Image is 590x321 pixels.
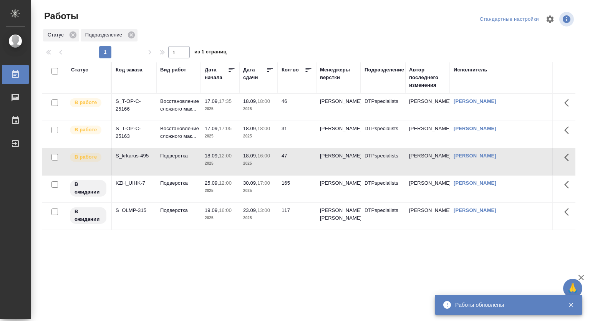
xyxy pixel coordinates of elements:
td: [PERSON_NAME] [405,94,450,121]
td: DTPspecialists [361,175,405,202]
p: 17.09, [205,98,219,104]
span: Работы [42,10,78,22]
p: 23.09, [243,207,257,213]
p: 2025 [243,187,274,195]
div: S_OLMP-315 [116,207,152,214]
p: 18.09, [243,126,257,131]
td: DTPspecialists [361,148,405,175]
td: [PERSON_NAME] [405,175,450,202]
p: 2025 [205,132,235,140]
span: из 1 страниц [194,47,227,58]
div: S_krkarus-495 [116,152,152,160]
div: Дата сдачи [243,66,266,81]
div: Менеджеры верстки [320,66,357,81]
p: [PERSON_NAME] [320,179,357,187]
button: 🙏 [563,279,582,298]
div: S_T-OP-C-25166 [116,98,152,113]
p: 17:35 [219,98,232,104]
span: Посмотреть информацию [559,12,575,26]
p: 18.09, [243,98,257,104]
div: Автор последнего изменения [409,66,446,89]
p: 16:00 [257,153,270,159]
div: Вид работ [160,66,186,74]
td: [PERSON_NAME] [405,121,450,148]
span: 🙏 [566,280,579,296]
td: 117 [278,203,316,230]
td: DTPspecialists [361,94,405,121]
div: Статус [71,66,88,74]
p: 17:05 [219,126,232,131]
p: 12:00 [219,180,232,186]
a: [PERSON_NAME] [454,153,496,159]
a: [PERSON_NAME] [454,207,496,213]
p: 25.09, [205,180,219,186]
td: 47 [278,148,316,175]
p: 18.09, [243,153,257,159]
button: Здесь прячутся важные кнопки [560,148,578,167]
button: Здесь прячутся важные кнопки [560,121,578,139]
div: Исполнитель выполняет работу [69,125,107,135]
button: Здесь прячутся важные кнопки [560,175,578,194]
div: Подразделение [365,66,404,74]
div: Код заказа [116,66,143,74]
p: [PERSON_NAME] [320,125,357,132]
p: В работе [75,153,97,161]
div: Исполнитель назначен, приступать к работе пока рано [69,207,107,225]
p: В работе [75,126,97,134]
td: [PERSON_NAME] [405,148,450,175]
p: В работе [75,99,97,106]
p: В ожидании [75,208,102,223]
div: Работы обновлены [455,301,557,309]
p: 2025 [205,187,235,195]
div: Статус [43,29,79,41]
div: KZH_UIHK-7 [116,179,152,187]
p: 30.09, [243,180,257,186]
p: 18.09, [205,153,219,159]
td: 165 [278,175,316,202]
div: Подразделение [81,29,138,41]
p: 18:00 [257,98,270,104]
div: split button [478,13,541,25]
p: 18:00 [257,126,270,131]
button: Здесь прячутся важные кнопки [560,203,578,221]
div: Исполнитель выполняет работу [69,98,107,108]
td: DTPspecialists [361,121,405,148]
div: Дата начала [205,66,228,81]
p: В ожидании [75,180,102,196]
p: Восстановление сложного мак... [160,98,197,113]
td: [PERSON_NAME] [405,203,450,230]
a: [PERSON_NAME] [454,98,496,104]
p: 2025 [243,105,274,113]
p: 12:00 [219,153,232,159]
div: Исполнитель выполняет работу [69,152,107,162]
div: Кол-во [282,66,299,74]
p: 16:00 [219,207,232,213]
p: 17:00 [257,180,270,186]
p: 2025 [243,132,274,140]
p: 19.09, [205,207,219,213]
div: Исполнитель [454,66,487,74]
td: 46 [278,94,316,121]
p: Подразделение [85,31,125,39]
p: 2025 [205,105,235,113]
div: S_T-OP-C-25163 [116,125,152,140]
p: [PERSON_NAME] [320,98,357,105]
button: Закрыть [563,301,579,308]
p: Подверстка [160,152,197,160]
td: DTPspecialists [361,203,405,230]
p: Статус [48,31,66,39]
p: 2025 [243,160,274,167]
td: 31 [278,121,316,148]
a: [PERSON_NAME] [454,126,496,131]
p: Подверстка [160,179,197,187]
p: [PERSON_NAME] [320,152,357,160]
button: Здесь прячутся важные кнопки [560,94,578,112]
p: 2025 [243,214,274,222]
p: 17.09, [205,126,219,131]
a: [PERSON_NAME] [454,180,496,186]
p: 2025 [205,214,235,222]
p: Восстановление сложного мак... [160,125,197,140]
p: [PERSON_NAME], [PERSON_NAME] [320,207,357,222]
p: 13:00 [257,207,270,213]
p: Подверстка [160,207,197,214]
